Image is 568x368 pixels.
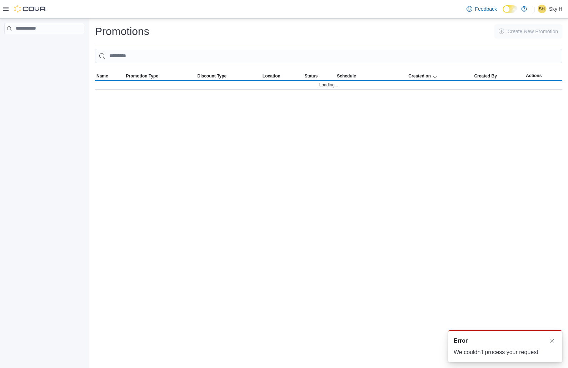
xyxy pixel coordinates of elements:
[126,73,158,79] span: Promotion Type
[305,73,318,79] span: Status
[95,72,125,80] button: Name
[526,73,542,79] span: Actions
[95,24,149,39] h1: Promotions
[475,5,497,12] span: Feedback
[533,5,535,13] p: |
[263,73,280,79] span: Location
[408,73,431,79] span: Created on
[473,72,524,80] button: Created By
[4,36,84,53] nav: Complex example
[507,28,558,35] span: Create New Promotion
[454,348,557,357] div: We couldn't process your request
[337,73,356,79] span: Schedule
[494,24,562,39] button: Create New Promotion
[464,2,500,16] a: Feedback
[539,5,545,13] span: SH
[303,72,336,80] button: Status
[198,73,227,79] span: Discount Type
[95,49,562,63] input: This is a search bar. As you type, the results lower in the page will automatically filter.
[454,337,468,345] span: Error
[261,72,303,80] button: Location
[549,5,562,13] p: Sky H
[14,5,46,12] img: Cova
[454,337,557,345] div: Notification
[96,73,108,79] span: Name
[196,72,261,80] button: Discount Type
[548,337,557,345] button: Dismiss toast
[335,72,407,80] button: Schedule
[474,73,497,79] span: Created By
[319,82,338,88] span: Loading...
[407,72,473,80] button: Created on
[538,5,546,13] div: Sky H
[125,72,196,80] button: Promotion Type
[503,5,518,13] input: Dark Mode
